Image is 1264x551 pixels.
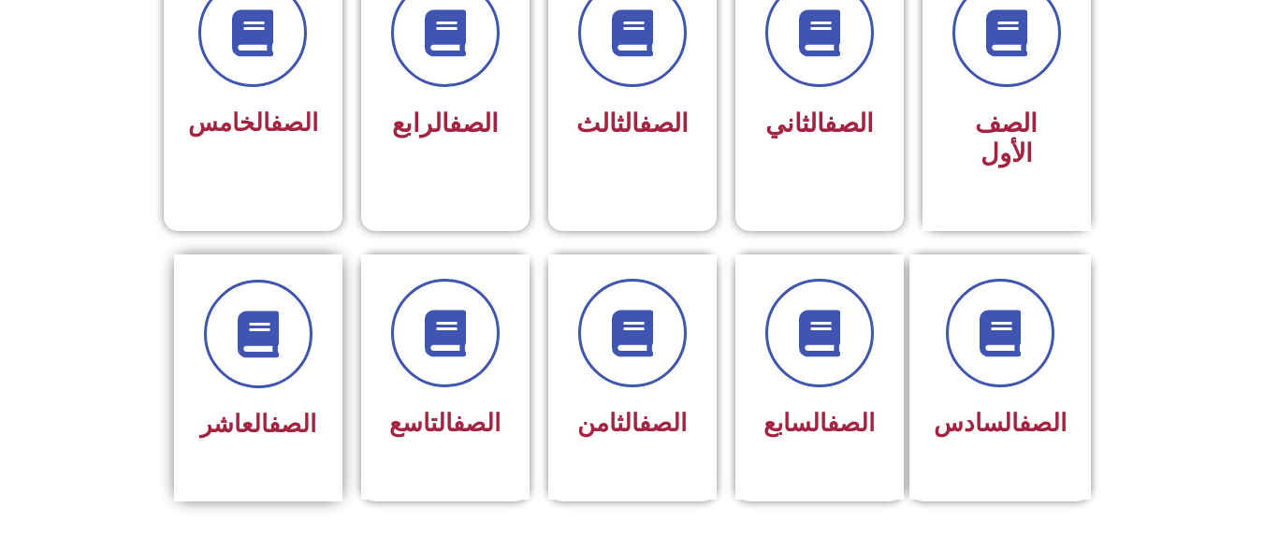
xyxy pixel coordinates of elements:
[188,109,318,137] span: الخامس
[827,409,875,437] a: الصف
[389,409,501,437] span: التاسع
[453,409,501,437] a: الصف
[200,410,316,438] span: العاشر
[1019,409,1067,437] a: الصف
[763,409,875,437] span: السابع
[824,109,874,138] a: الصف
[392,109,499,138] span: الرابع
[975,109,1038,168] span: الصف الأول
[269,410,316,438] a: الصف
[639,409,687,437] a: الصف
[934,409,1067,437] span: السادس
[576,109,689,138] span: الثالث
[639,109,689,138] a: الصف
[449,109,499,138] a: الصف
[577,409,687,437] span: الثامن
[270,109,318,137] a: الصف
[765,109,874,138] span: الثاني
